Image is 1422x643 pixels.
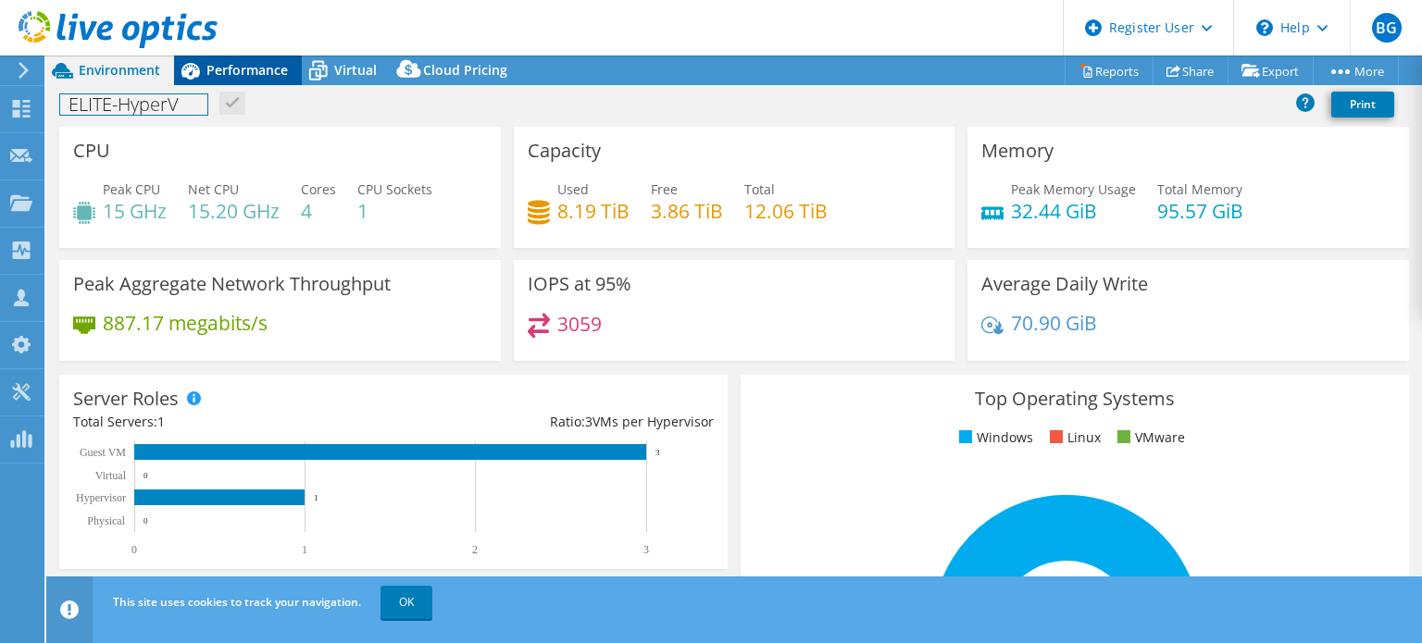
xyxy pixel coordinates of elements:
span: Free [651,180,678,198]
text: Virtual [95,469,127,482]
div: Total Servers: [73,412,393,432]
h4: 15 GHz [103,201,167,221]
span: Used [557,180,589,198]
a: More [1313,56,1399,85]
text: 1 [314,493,318,502]
h4: 887.17 megabits/s [103,313,268,333]
text: Physical [87,514,125,527]
span: Cloud Pricing [423,61,507,79]
h3: Memory [981,141,1054,161]
a: Export [1228,56,1314,85]
h3: CPU [73,141,110,161]
h3: Peak Aggregate Network Throughput [73,274,391,294]
h4: 70.90 GiB [1011,313,1097,333]
span: Environment [79,61,160,79]
text: 0 [131,543,137,556]
text: 2 [472,543,478,556]
h3: Server Roles [73,389,179,409]
span: 1 [157,413,165,430]
text: Guest VM [80,446,126,459]
h4: 12.06 TiB [744,201,828,221]
li: VMware [1113,427,1185,448]
h3: Capacity [528,141,601,161]
svg: \n [1256,19,1273,36]
text: 0 [143,471,148,480]
a: Share [1153,56,1229,85]
h4: 15.20 GHz [188,201,280,221]
text: 0 [143,516,148,526]
h1: ELITE-HyperV [60,94,207,115]
h4: 1 [357,201,432,221]
text: 3 [643,543,649,556]
span: Cores [301,180,336,198]
span: Total [744,180,775,198]
h4: 3059 [557,314,602,334]
span: Virtual [334,61,377,79]
h4: 32.44 GiB [1011,201,1136,221]
span: CPU Sockets [357,180,432,198]
span: Total Memory [1157,180,1242,198]
li: Windows [954,427,1033,448]
text: Hypervisor [76,491,126,504]
li: Linux [1045,427,1101,448]
a: Reports [1065,56,1154,85]
text: 1 [302,543,307,556]
span: Peak CPU [103,180,160,198]
h4: 4 [301,201,336,221]
span: 3 [585,413,592,430]
span: Performance [206,61,288,79]
text: 3 [655,448,660,457]
span: Peak Memory Usage [1011,180,1136,198]
h3: Top Operating Systems [755,389,1395,409]
span: Net CPU [188,180,239,198]
h4: 95.57 GiB [1157,201,1243,221]
div: Ratio: VMs per Hypervisor [393,412,714,432]
h4: 8.19 TiB [557,201,630,221]
span: BG [1372,13,1402,43]
h4: 3.86 TiB [651,201,723,221]
a: Print [1331,92,1394,117]
h3: Average Daily Write [981,274,1148,294]
a: OK [380,586,432,619]
h3: IOPS at 95% [528,274,631,294]
span: This site uses cookies to track your navigation. [113,594,361,610]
